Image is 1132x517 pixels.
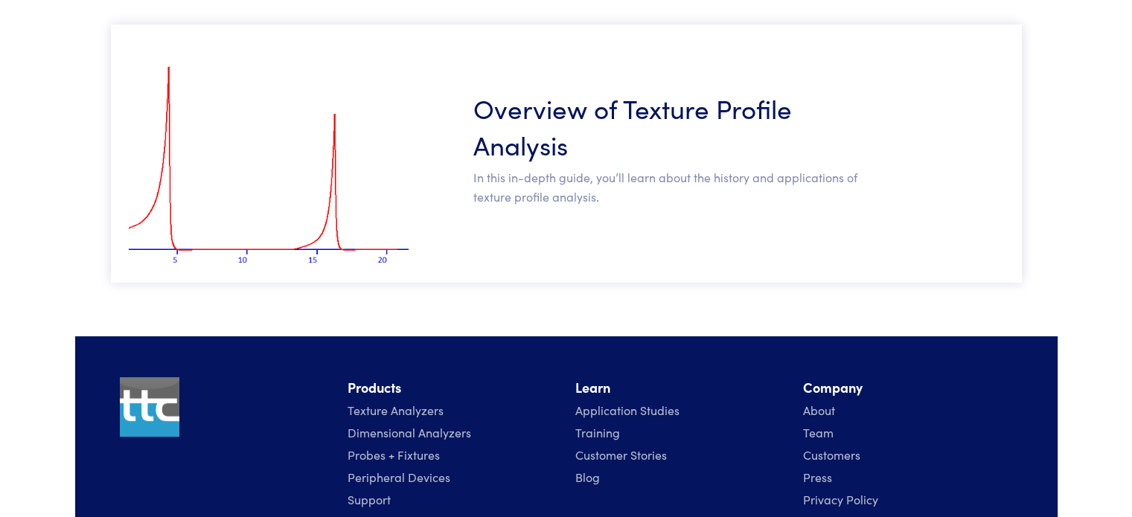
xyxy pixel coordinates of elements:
[575,377,785,399] li: Learn
[575,402,679,418] a: Application Studies
[348,377,557,399] li: Products
[348,491,391,507] a: Support
[575,424,620,440] a: Training
[129,33,409,274] img: poundcake_tpa_75.png
[803,446,860,463] a: Customers
[803,402,835,418] a: About
[803,377,1013,399] li: Company
[120,377,179,437] img: ttc_logo_1x1_v1.0.png
[473,89,864,162] a: Overview of Texture Profile Analysis
[348,402,444,418] a: Texture Analyzers
[348,424,471,440] a: Dimensional Analyzers
[348,469,450,485] a: Peripheral Devices
[803,469,832,485] a: Press
[348,446,440,463] a: Probes + Fixtures
[473,168,864,206] p: In this in-depth guide, you’ll learn about the history and applications of texture profile analysis.
[803,491,878,507] a: Privacy Policy
[803,424,834,440] a: Team
[575,446,667,463] a: Customer Stories
[575,469,600,485] a: Blog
